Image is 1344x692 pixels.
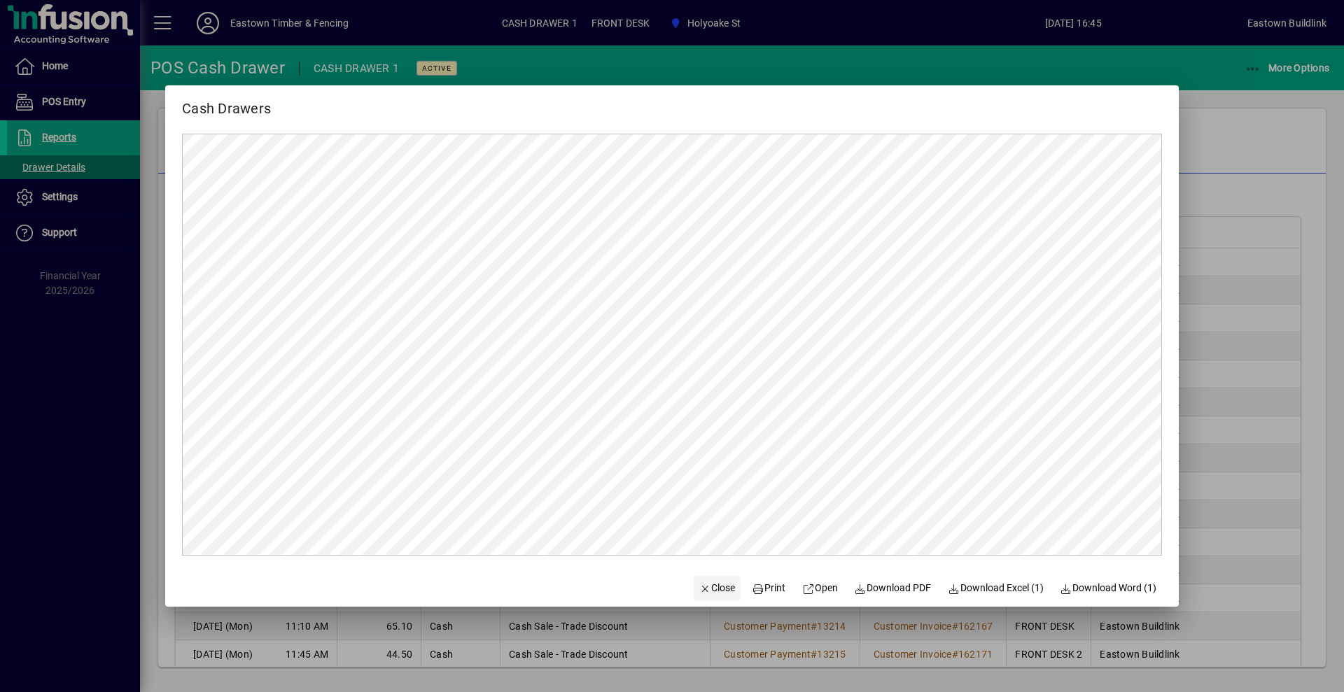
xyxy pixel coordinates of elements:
button: Close [694,576,741,601]
h2: Cash Drawers [165,85,288,120]
button: Download Word (1) [1055,576,1163,601]
span: Open [802,581,838,595]
a: Download PDF [849,576,937,601]
span: Download Word (1) [1060,581,1157,595]
button: Print [746,576,791,601]
span: Download Excel (1) [948,581,1044,595]
span: Download PDF [855,581,932,595]
a: Open [797,576,843,601]
span: Print [752,581,785,595]
span: Close [699,581,736,595]
button: Download Excel (1) [942,576,1049,601]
